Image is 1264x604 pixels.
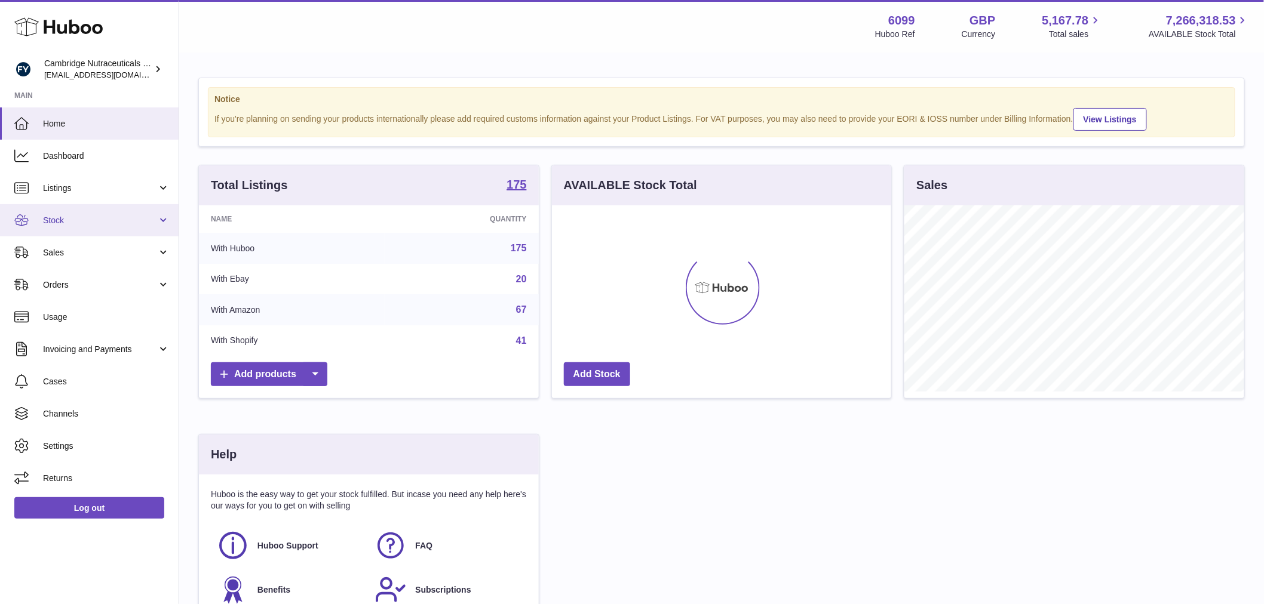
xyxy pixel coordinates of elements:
span: Home [43,118,170,130]
span: 5,167.78 [1042,13,1089,29]
div: Currency [962,29,996,40]
h3: Total Listings [211,177,288,193]
span: Orders [43,279,157,291]
a: 67 [516,304,527,315]
span: [EMAIL_ADDRESS][DOMAIN_NAME] [44,70,176,79]
a: 20 [516,274,527,284]
span: Returns [43,473,170,484]
span: Listings [43,183,157,194]
div: If you're planning on sending your products internationally please add required customs informati... [214,106,1229,131]
th: Quantity [385,205,538,233]
span: Total sales [1049,29,1102,40]
span: FAQ [415,540,432,551]
h3: Sales [916,177,947,193]
span: Settings [43,440,170,452]
strong: 6099 [888,13,915,29]
td: With Ebay [199,264,385,295]
td: With Amazon [199,294,385,325]
p: Huboo is the easy way to get your stock fulfilled. But incase you need any help here's our ways f... [211,489,527,511]
a: 5,167.78 Total sales [1042,13,1103,40]
img: huboo@camnutra.com [14,60,32,78]
strong: GBP [970,13,995,29]
strong: 175 [507,178,526,190]
div: Huboo Ref [875,29,915,40]
th: Name [199,205,385,233]
td: With Huboo [199,233,385,264]
strong: Notice [214,94,1229,105]
span: Benefits [257,584,290,596]
span: Subscriptions [415,584,471,596]
span: Dashboard [43,150,170,162]
a: 175 [511,243,527,253]
span: Huboo Support [257,540,318,551]
span: Cases [43,376,170,387]
a: Add Stock [564,362,630,387]
a: 7,266,318.53 AVAILABLE Stock Total [1149,13,1250,40]
span: Usage [43,312,170,323]
a: View Listings [1073,108,1147,131]
span: AVAILABLE Stock Total [1149,29,1250,40]
span: Stock [43,215,157,226]
a: Add products [211,362,327,387]
h3: AVAILABLE Stock Total [564,177,697,193]
a: FAQ [375,529,520,562]
span: Channels [43,408,170,420]
a: 175 [507,178,526,193]
a: Log out [14,497,164,519]
td: With Shopify [199,325,385,356]
div: Cambridge Nutraceuticals Ltd [44,58,152,81]
span: Sales [43,247,157,258]
h3: Help [211,446,237,463]
span: 7,266,318.53 [1166,13,1236,29]
a: Huboo Support [217,529,363,562]
a: 41 [516,335,527,346]
span: Invoicing and Payments [43,344,157,355]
